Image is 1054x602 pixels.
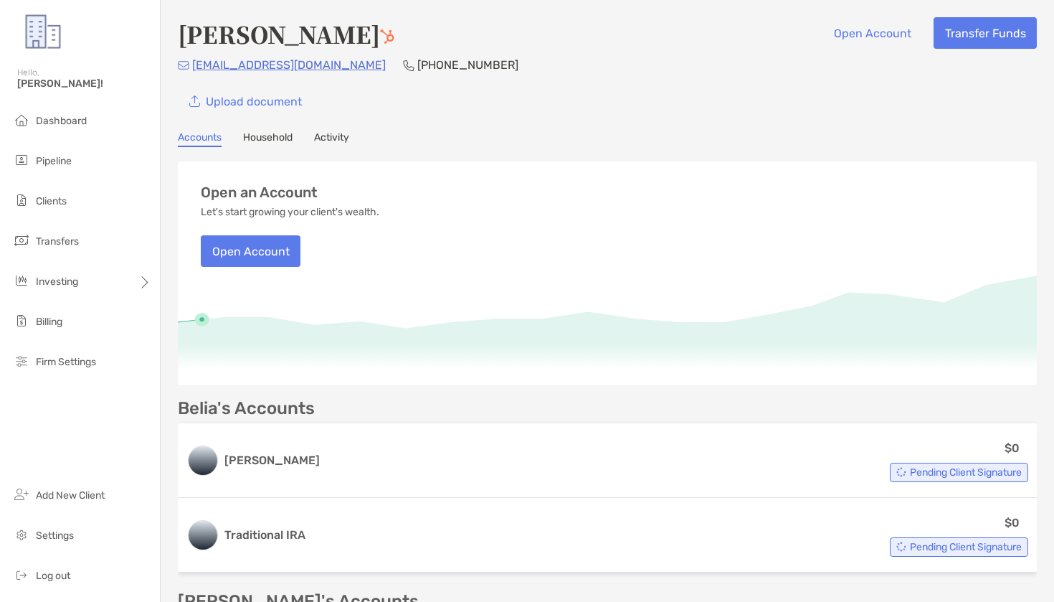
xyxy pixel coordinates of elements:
[192,56,386,74] p: [EMAIL_ADDRESS][DOMAIN_NAME]
[13,272,30,289] img: investing icon
[36,570,70,582] span: Log out
[13,192,30,209] img: clients icon
[178,131,222,147] a: Accounts
[178,400,315,418] p: Belia's Accounts
[1005,514,1020,532] p: $0
[314,131,349,147] a: Activity
[13,151,30,169] img: pipeline icon
[178,85,313,117] a: Upload document
[178,17,394,50] h4: [PERSON_NAME]
[910,469,1022,476] span: Pending Client Signature
[934,17,1037,49] button: Transfer Funds
[13,352,30,370] img: firm-settings icon
[36,195,67,207] span: Clients
[36,489,105,502] span: Add New Client
[189,521,217,550] img: logo account
[36,316,62,328] span: Billing
[178,61,189,70] img: Email Icon
[17,77,151,90] span: [PERSON_NAME]!
[189,446,217,475] img: logo account
[201,184,318,201] h3: Open an Account
[17,6,69,57] img: Zoe Logo
[189,95,200,108] img: button icon
[224,452,320,469] h3: [PERSON_NAME]
[13,232,30,249] img: transfers icon
[13,111,30,128] img: dashboard icon
[417,56,518,74] p: [PHONE_NUMBER]
[36,115,87,127] span: Dashboard
[896,542,906,552] img: Account Status icon
[403,60,414,71] img: Phone Icon
[13,526,30,543] img: settings icon
[13,566,30,583] img: logout icon
[36,276,78,288] span: Investing
[36,530,74,542] span: Settings
[380,29,394,44] img: Hubspot Icon
[896,467,906,477] img: Account Status icon
[13,312,30,329] img: billing icon
[13,486,30,503] img: add_new_client icon
[201,235,300,267] button: Open Account
[1005,439,1020,457] p: $0
[910,543,1022,551] span: Pending Client Signature
[201,207,379,218] p: Let's start growing your client's wealth.
[224,527,305,544] h3: Traditional IRA
[822,17,922,49] button: Open Account
[36,155,72,167] span: Pipeline
[36,356,96,368] span: Firm Settings
[243,131,293,147] a: Household
[36,235,79,248] span: Transfers
[380,17,394,50] a: Go to Hubspot Deal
